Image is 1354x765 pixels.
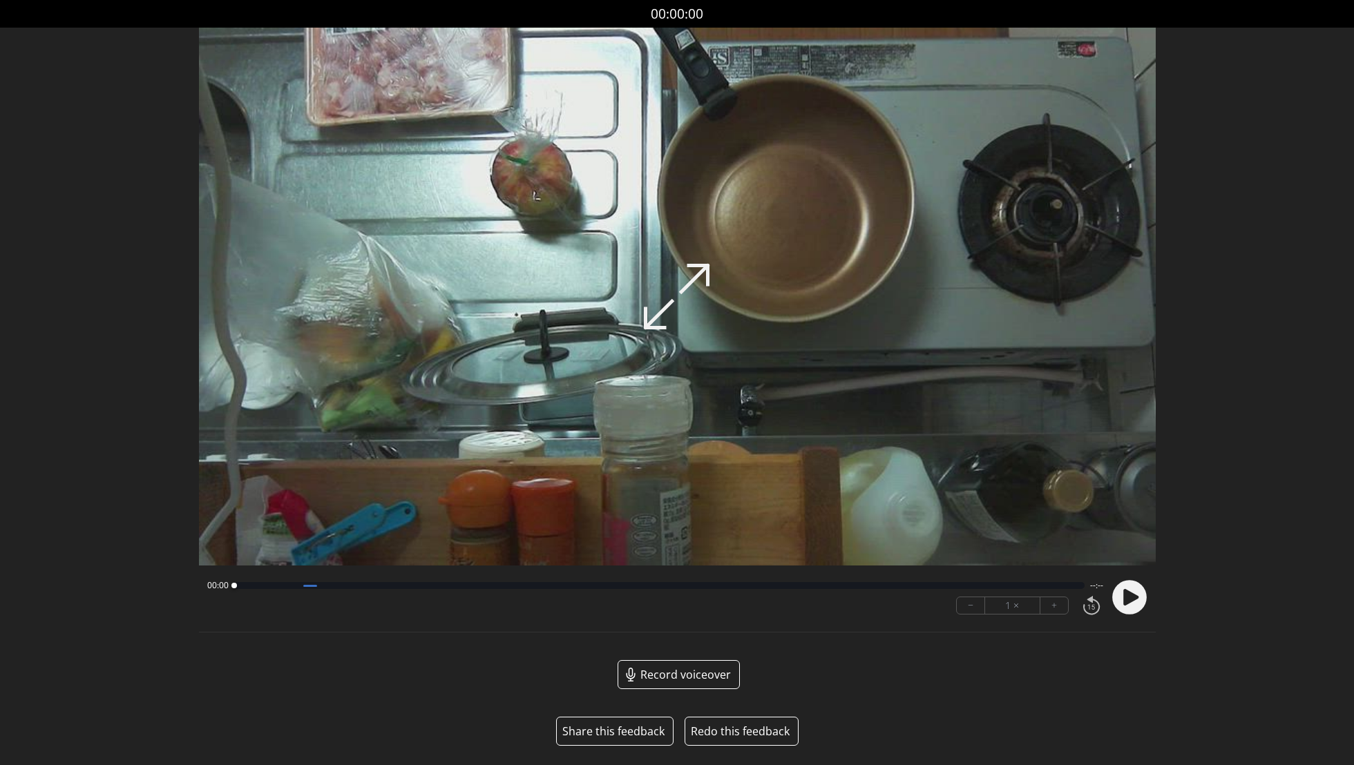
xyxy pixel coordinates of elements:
[1090,580,1103,591] span: --:--
[640,666,731,683] span: Record voiceover
[1040,597,1068,614] button: +
[985,597,1040,614] div: 1 ×
[207,580,229,591] span: 00:00
[685,717,799,746] button: Redo this feedback
[618,660,740,689] a: Record voiceover
[957,597,985,614] button: −
[562,723,665,739] button: Share this feedback
[651,4,703,24] a: 00:00:00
